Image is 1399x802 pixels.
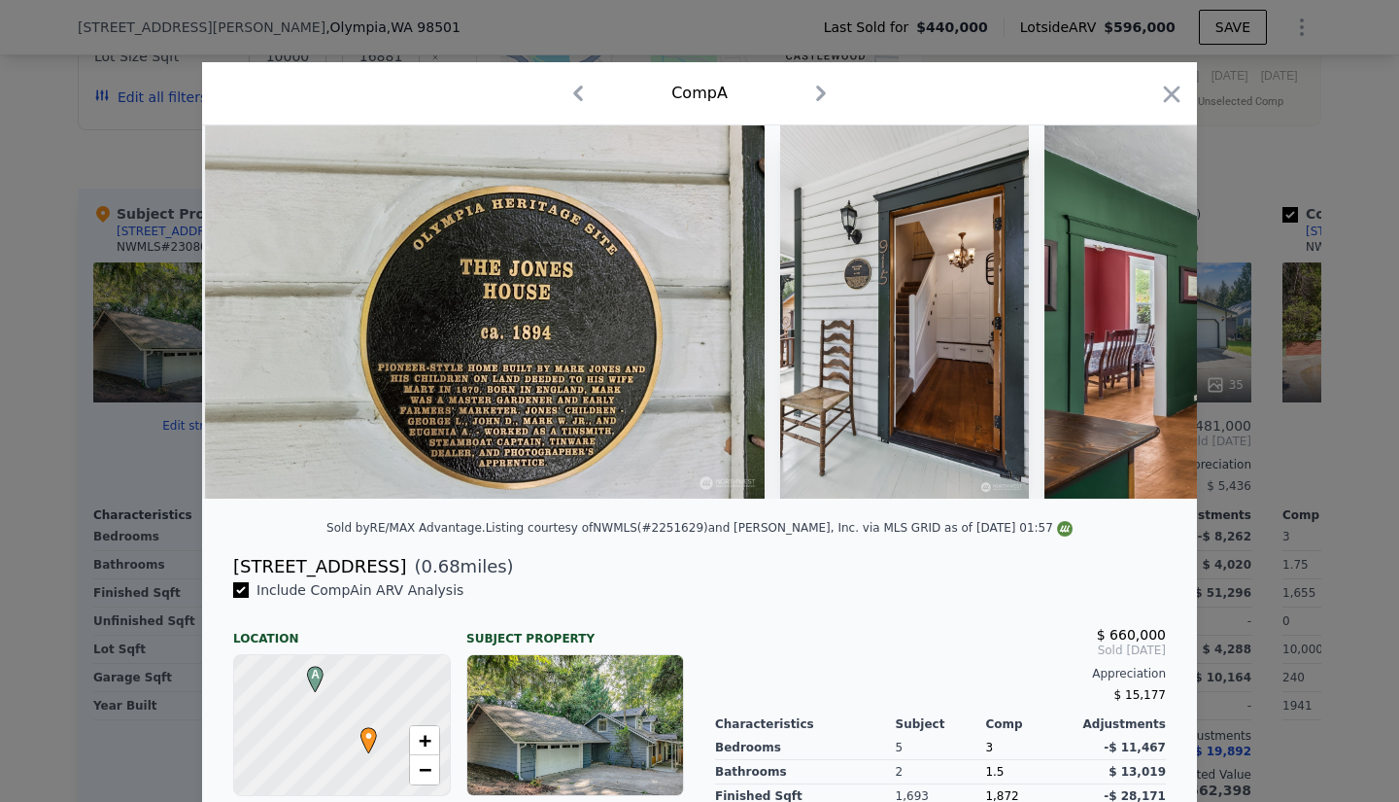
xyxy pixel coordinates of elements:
[302,666,328,683] span: A
[410,755,439,785] a: Zoom out
[466,615,684,646] div: Subject Property
[1114,688,1166,702] span: $ 15,177
[356,721,382,750] span: •
[896,736,986,760] div: 5
[780,125,1029,499] img: Property Img
[302,666,314,678] div: A
[233,615,451,646] div: Location
[410,726,439,755] a: Zoom in
[1109,765,1166,779] span: $ 13,019
[715,716,896,732] div: Characteristics
[1075,716,1166,732] div: Adjustments
[233,553,406,580] div: [STREET_ADDRESS]
[985,716,1075,732] div: Comp
[985,760,1075,785] div: 1.5
[896,716,986,732] div: Subject
[356,727,367,739] div: •
[422,556,461,576] span: 0.68
[715,643,1166,658] span: Sold [DATE]
[715,760,896,785] div: Bathrooms
[715,666,1166,681] div: Appreciation
[1057,521,1073,537] img: NWMLS Logo
[671,82,728,105] div: Comp A
[419,757,431,782] span: −
[419,728,431,752] span: +
[205,125,765,499] img: Property Img
[1097,627,1166,643] span: $ 660,000
[715,736,896,760] div: Bedrooms
[486,521,1073,535] div: Listing courtesy of NWMLS (#2251629) and [PERSON_NAME], Inc. via MLS GRID as of [DATE] 01:57
[896,760,986,785] div: 2
[249,582,471,598] span: Include Comp A in ARV Analysis
[406,553,513,580] span: ( miles)
[326,521,486,535] div: Sold by RE/MAX Advantage .
[985,741,993,754] span: 3
[1104,741,1166,754] span: -$ 11,467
